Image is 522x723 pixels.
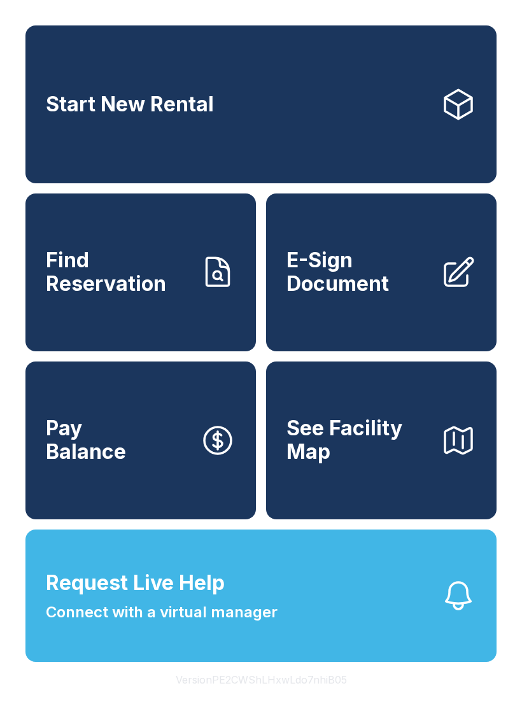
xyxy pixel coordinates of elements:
span: Connect with a virtual manager [46,601,278,624]
span: E-Sign Document [286,249,430,295]
a: Find Reservation [25,193,256,351]
a: E-Sign Document [266,193,497,351]
span: See Facility Map [286,417,430,463]
a: PayBalance [25,361,256,519]
span: Find Reservation [46,249,190,295]
span: Pay Balance [46,417,126,463]
button: VersionPE2CWShLHxwLdo7nhiB05 [166,662,357,698]
span: Request Live Help [46,568,225,598]
button: Request Live HelpConnect with a virtual manager [25,530,497,662]
span: Start New Rental [46,93,214,116]
button: See Facility Map [266,361,497,519]
a: Start New Rental [25,25,497,183]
